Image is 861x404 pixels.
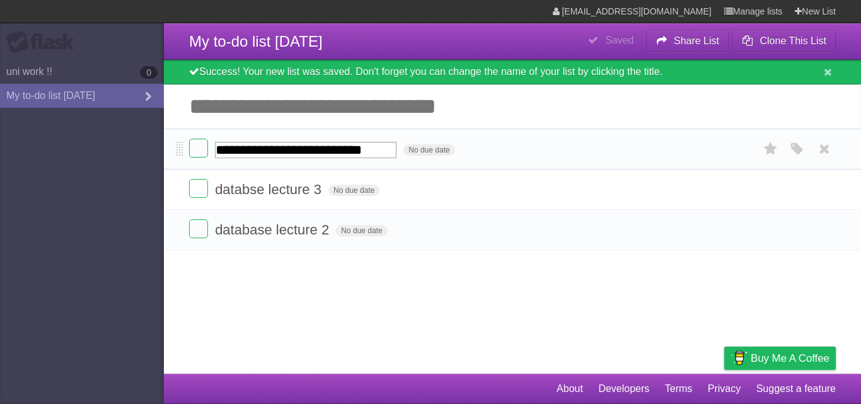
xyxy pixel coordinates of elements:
[605,35,633,45] b: Saved
[751,347,829,369] span: Buy me a coffee
[646,30,729,52] button: Share List
[756,377,836,401] a: Suggest a feature
[189,33,323,50] span: My to-do list [DATE]
[164,60,861,84] div: Success! Your new list was saved. Don't forget you can change the name of your list by clicking t...
[708,377,741,401] a: Privacy
[759,139,783,159] label: Star task
[403,144,454,156] span: No due date
[189,219,208,238] label: Done
[328,185,379,196] span: No due date
[731,347,748,369] img: Buy me a coffee
[557,377,583,401] a: About
[336,225,387,236] span: No due date
[189,139,208,158] label: Done
[140,66,158,79] b: 0
[189,179,208,198] label: Done
[215,222,332,238] span: database lecture 2
[760,35,826,46] b: Clone This List
[674,35,719,46] b: Share List
[665,377,693,401] a: Terms
[6,31,82,54] div: Flask
[598,377,649,401] a: Developers
[215,182,325,197] span: databse lecture 3
[724,347,836,370] a: Buy me a coffee
[732,30,836,52] button: Clone This List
